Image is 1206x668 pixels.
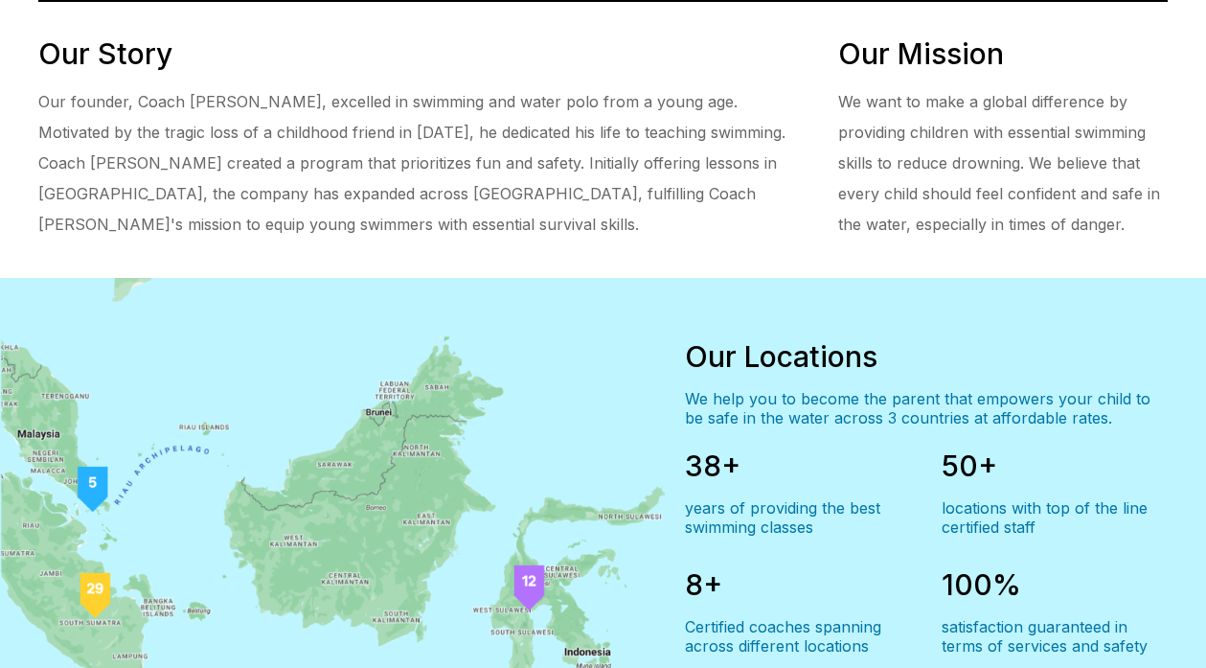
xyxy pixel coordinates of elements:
[38,86,800,240] div: Our founder, Coach [PERSON_NAME], excelled in swimming and water polo from a young age. Motivated...
[685,617,911,656] div: Certified coaches spanning across different locations
[685,449,911,483] div: 38+
[838,86,1168,240] div: We want to make a global difference by providing children with essential swimming skills to reduc...
[685,567,911,602] div: 8+
[685,389,1168,427] div: We help you to become the parent that empowers your child to be safe in the water across 3 countr...
[942,498,1168,537] div: locations with top of the line certified staff
[942,617,1168,656] div: satisfaction guaranteed in terms of services and safety
[838,36,1168,71] div: Our Mission
[942,449,1168,483] div: 50+
[942,567,1168,602] div: 100%
[685,498,911,537] div: years of providing the best swimming classes
[38,36,800,71] div: Our Story
[685,339,1168,374] div: Our Locations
